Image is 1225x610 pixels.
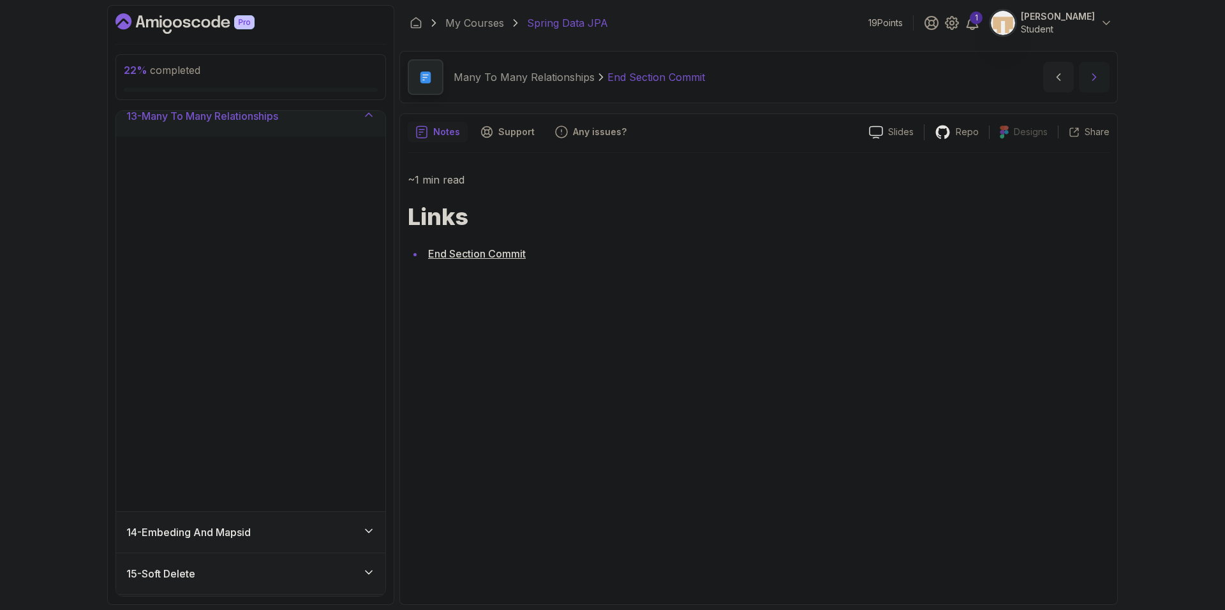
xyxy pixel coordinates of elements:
button: previous content [1043,62,1074,92]
p: End Section Commit [607,69,705,85]
button: Share [1058,126,1110,138]
button: user profile image[PERSON_NAME]Student [990,10,1113,36]
a: 1 [965,15,980,31]
a: Dashboard [410,17,422,29]
p: Designs [1014,126,1048,138]
button: Feedback button [547,122,634,142]
p: Repo [956,126,979,138]
p: Student [1021,23,1095,36]
h3: 13 - Many To Many Relationships [126,108,278,124]
h3: 15 - Soft Delete [126,566,195,581]
a: Dashboard [115,13,284,34]
p: Many To Many Relationships [454,69,595,85]
span: 22 % [124,64,147,76]
button: notes button [408,122,468,142]
a: Repo [924,124,989,140]
p: 19 Points [868,17,903,29]
span: completed [124,64,200,76]
button: Support button [473,122,542,142]
a: My Courses [445,15,504,31]
a: Slides [859,126,924,139]
p: Slides [888,126,914,138]
p: ~1 min read [408,171,1110,189]
button: 15-Soft Delete [116,553,385,594]
p: [PERSON_NAME] [1021,10,1095,23]
p: Support [498,126,535,138]
img: user profile image [991,11,1015,35]
button: 13-Many To Many Relationships [116,96,385,136]
div: 1 [970,11,983,24]
a: End Section Commit [428,247,526,260]
p: Spring Data JPA [527,15,608,31]
button: 14-Embeding And Mapsid [116,512,385,553]
p: Share [1085,126,1110,138]
p: Notes [433,126,460,138]
h3: 14 - Embeding And Mapsid [126,525,251,540]
h1: Links [408,204,1110,229]
p: Any issues? [573,126,627,138]
button: next content [1079,62,1110,92]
